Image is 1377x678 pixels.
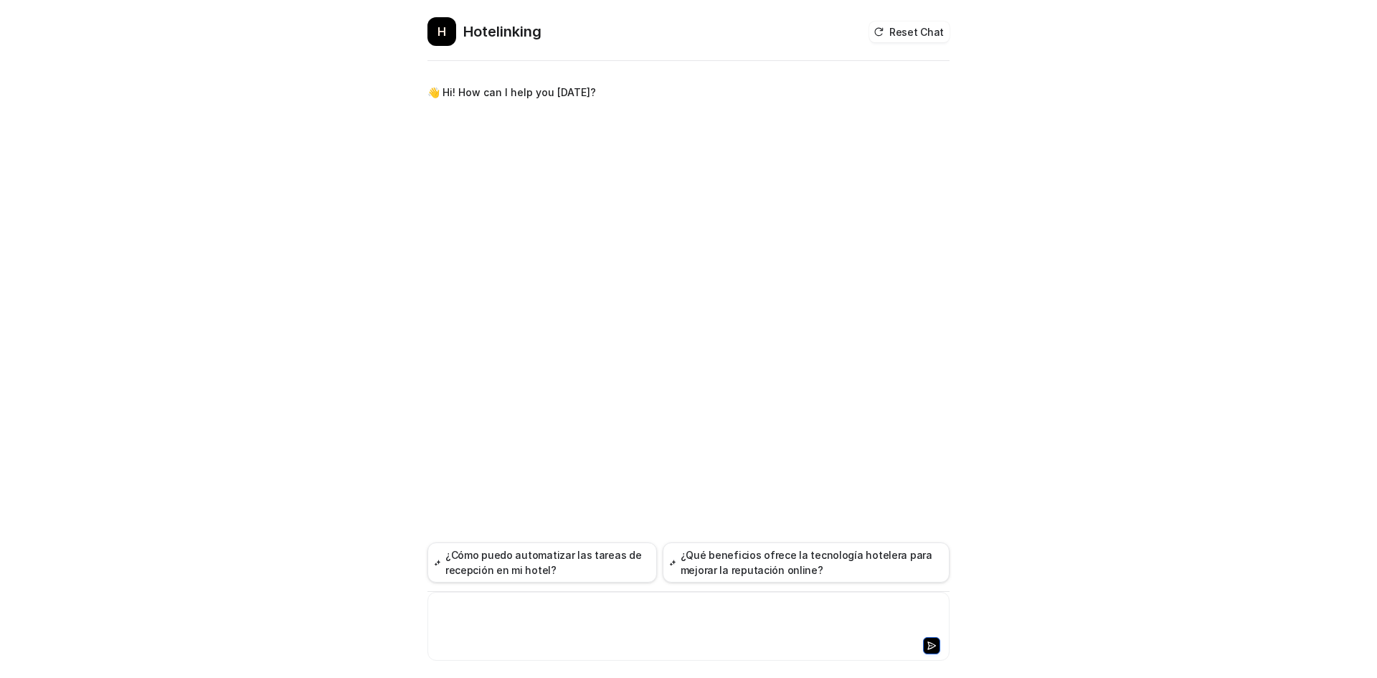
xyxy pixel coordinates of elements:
span: H [427,17,456,46]
button: Reset Chat [869,22,950,42]
button: ¿Qué beneficios ofrece la tecnología hotelera para mejorar la reputación online? [663,542,950,583]
button: ¿Cómo puedo automatizar las tareas de recepción en mi hotel? [427,542,657,583]
p: 👋 Hi! How can I help you [DATE]? [427,84,596,101]
h2: Hotelinking [463,22,541,42]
